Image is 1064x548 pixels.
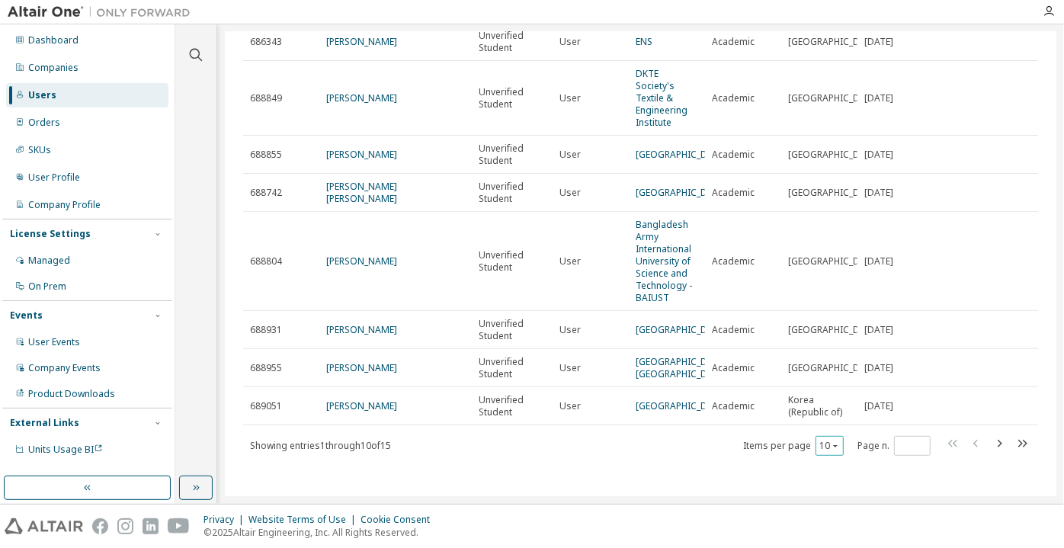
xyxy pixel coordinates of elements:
div: Company Profile [28,199,101,211]
a: [GEOGRAPHIC_DATA] [636,186,727,199]
div: Dashboard [28,34,79,46]
span: User [559,362,581,374]
span: Items per page [743,436,844,456]
span: [DATE] [864,400,893,412]
span: Academic [712,400,755,412]
img: linkedin.svg [143,518,159,534]
span: Academic [712,149,755,161]
span: Academic [712,255,755,268]
img: youtube.svg [168,518,190,534]
div: User Profile [28,171,80,184]
a: Bangladesh Army International University of Science and Technology - BAIUST [636,218,692,304]
div: Cookie Consent [361,514,439,526]
span: [DATE] [864,92,893,104]
div: Website Terms of Use [248,514,361,526]
span: [GEOGRAPHIC_DATA] [788,255,880,268]
span: 688931 [250,324,282,336]
span: [GEOGRAPHIC_DATA] [788,36,880,48]
div: User Events [28,336,80,348]
span: [DATE] [864,187,893,199]
a: [PERSON_NAME] [PERSON_NAME] [326,180,397,205]
span: [GEOGRAPHIC_DATA] [788,149,880,161]
span: User [559,400,581,412]
span: [GEOGRAPHIC_DATA] [788,187,880,199]
span: [GEOGRAPHIC_DATA] [788,324,880,336]
span: User [559,92,581,104]
span: Page n. [857,436,931,456]
span: Academic [712,187,755,199]
span: [DATE] [864,149,893,161]
a: [GEOGRAPHIC_DATA] [636,399,727,412]
span: [DATE] [864,324,893,336]
span: Unverified Student [479,394,546,418]
span: [GEOGRAPHIC_DATA] [788,92,880,104]
span: Academic [712,92,755,104]
img: Altair One [8,5,198,20]
span: User [559,324,581,336]
a: [PERSON_NAME] [326,255,397,268]
div: On Prem [28,280,66,293]
span: 688855 [250,149,282,161]
span: [DATE] [864,362,893,374]
span: 688804 [250,255,282,268]
div: Companies [28,62,79,74]
a: [PERSON_NAME] [326,361,397,374]
a: [GEOGRAPHIC_DATA], [GEOGRAPHIC_DATA] [636,355,729,380]
span: Unverified Student [479,356,546,380]
span: Unverified Student [479,30,546,54]
span: Unverified Student [479,86,546,111]
span: Academic [712,362,755,374]
a: [PERSON_NAME] [326,323,397,336]
span: [DATE] [864,255,893,268]
div: Users [28,89,56,101]
div: Managed [28,255,70,267]
span: Academic [712,324,755,336]
span: Units Usage BI [28,443,103,456]
div: License Settings [10,228,91,240]
div: External Links [10,417,79,429]
a: [PERSON_NAME] [326,91,397,104]
a: [PERSON_NAME] [326,148,397,161]
img: instagram.svg [117,518,133,534]
span: User [559,36,581,48]
div: Orders [28,117,60,129]
span: 688955 [250,362,282,374]
span: 688849 [250,92,282,104]
div: Company Events [28,362,101,374]
a: [PERSON_NAME] [326,35,397,48]
span: Showing entries 1 through 10 of 15 [250,439,391,452]
a: [GEOGRAPHIC_DATA] [636,148,727,161]
span: User [559,255,581,268]
a: [PERSON_NAME] [326,399,397,412]
img: facebook.svg [92,518,108,534]
span: 686343 [250,36,282,48]
img: altair_logo.svg [5,518,83,534]
span: Unverified Student [479,249,546,274]
span: User [559,187,581,199]
span: Unverified Student [479,318,546,342]
div: SKUs [28,144,51,156]
span: [DATE] [864,36,893,48]
div: Product Downloads [28,388,115,400]
span: Unverified Student [479,143,546,167]
span: User [559,149,581,161]
span: 688742 [250,187,282,199]
span: Unverified Student [479,181,546,205]
span: [GEOGRAPHIC_DATA] [788,362,880,374]
span: Korea (Republic of) [788,394,851,418]
a: ENS [636,35,652,48]
a: DKTE Society's Textile & Engineering Institute [636,67,687,129]
button: 10 [819,440,840,452]
div: Privacy [204,514,248,526]
a: [GEOGRAPHIC_DATA] [636,323,727,336]
span: Academic [712,36,755,48]
p: © 2025 Altair Engineering, Inc. All Rights Reserved. [204,526,439,539]
div: Events [10,309,43,322]
span: 689051 [250,400,282,412]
